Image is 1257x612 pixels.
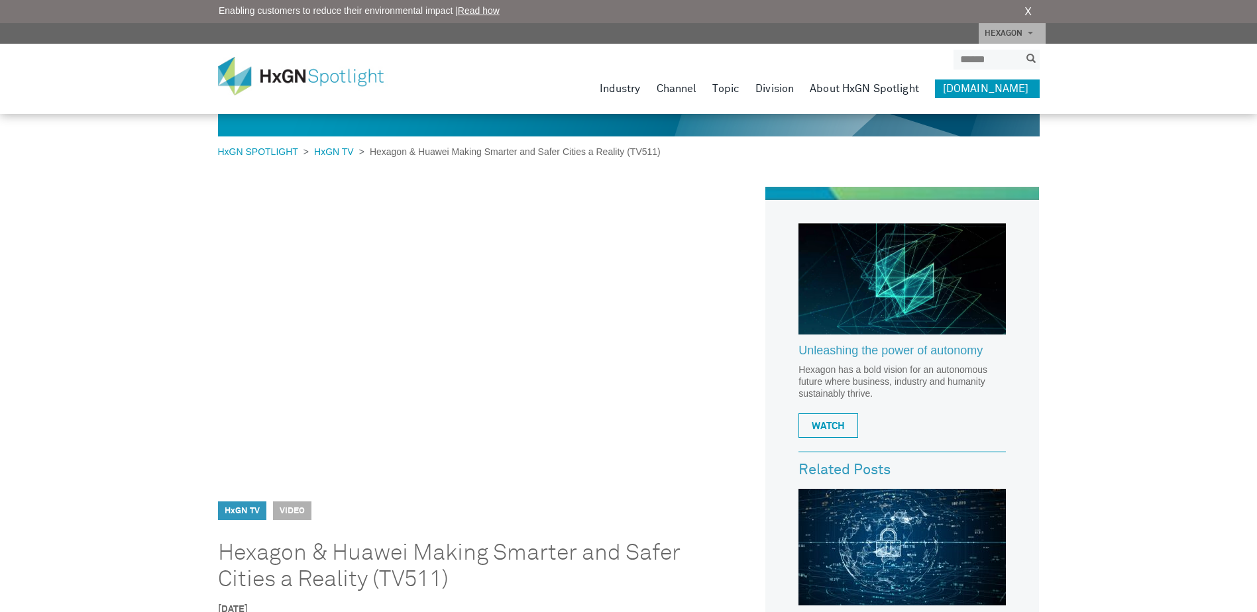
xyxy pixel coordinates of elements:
a: Unleashing the power of autonomy [798,344,1006,364]
span: Video [273,501,311,520]
a: Channel [657,79,697,98]
a: HxGN TV [225,507,260,515]
a: [DOMAIN_NAME] [935,79,1040,98]
a: Read how [458,5,500,16]
a: About HxGN Spotlight [810,79,919,98]
a: X [1024,4,1032,20]
div: > > [218,145,661,159]
a: Topic [712,79,739,98]
a: WATCH [798,413,858,438]
span: Enabling customers to reduce their environmental impact | [219,4,500,18]
p: Hexagon has a bold vision for an autonomous future where business, industry and humanity sustaina... [798,364,1006,399]
img: HxGN Spotlight [218,57,404,95]
a: HEXAGON [979,23,1046,44]
span: Hexagon & Huawei Making Smarter and Safer Cities a Reality (TV511) [364,146,661,157]
a: Industry [600,79,641,98]
a: HxGN TV [309,146,359,157]
img: Hexagon_CorpVideo_Pod_RR_2.jpg [798,223,1006,334]
img: Cybersecurity – The customer viewpoint [798,489,1006,605]
a: Division [755,79,794,98]
a: HxGN SPOTLIGHT [218,146,303,157]
h3: Related Posts [798,462,1006,478]
h1: Hexagon & Huawei Making Smarter and Safer Cities a Reality (TV511) [218,540,721,593]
